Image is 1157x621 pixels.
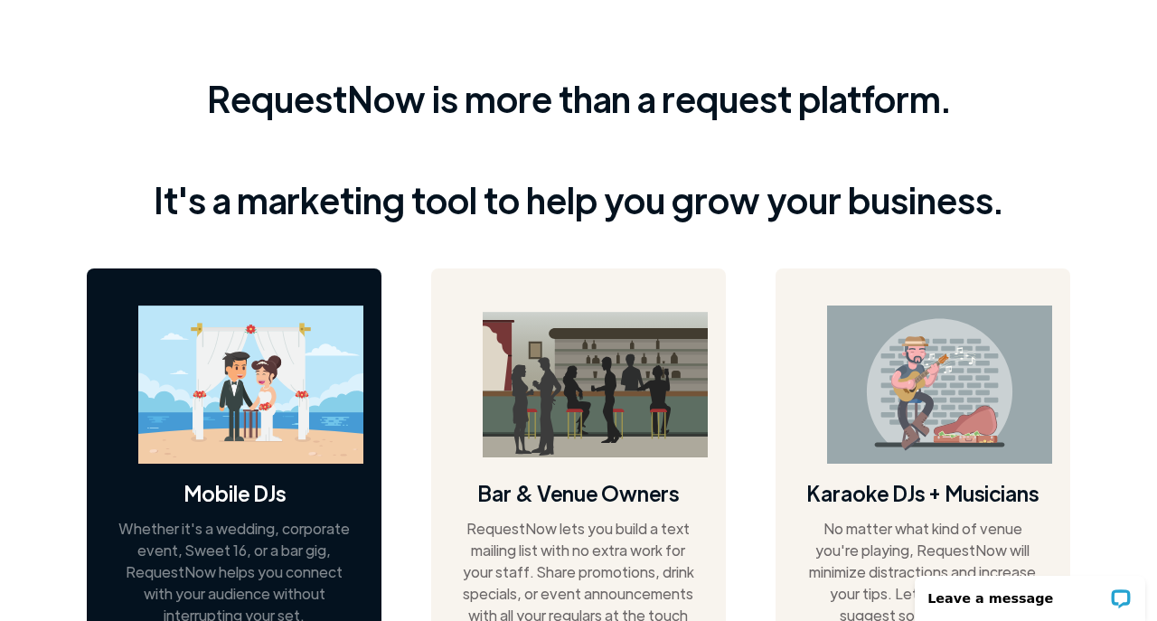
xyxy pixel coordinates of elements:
img: guitarist [827,306,1052,464]
h4: Karaoke DJs + Musicians [806,478,1039,507]
h4: Bar & Venue Owners [477,478,679,507]
iframe: LiveChat chat widget [903,564,1157,621]
div: RequestNow is more than a request platform. It's a marketing tool to help you grow your business. [154,73,1003,225]
img: wedding on a beach [138,306,363,464]
h4: Mobile DJs [183,478,286,507]
img: bar image [483,312,708,456]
